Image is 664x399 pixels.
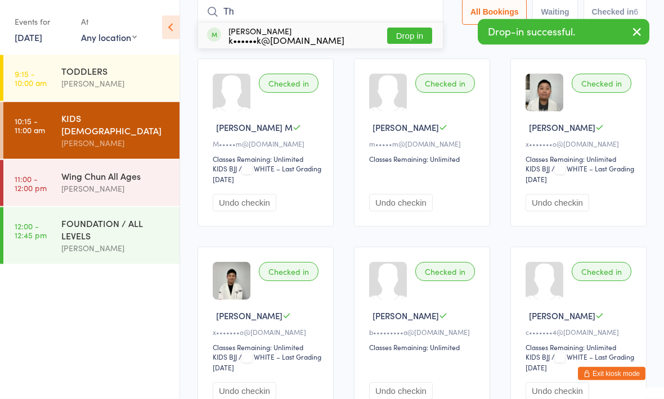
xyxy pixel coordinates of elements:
[216,310,282,322] span: [PERSON_NAME]
[61,170,170,182] div: Wing Chun All Ages
[213,352,237,362] div: KIDS BJJ
[15,12,70,31] div: Events for
[3,207,180,264] a: 12:00 -12:45 pmFOUNDATION / ALL LEVELS[PERSON_NAME]
[61,137,170,149] div: [PERSON_NAME]
[61,65,170,77] div: TODDLERS
[213,164,237,174] div: KIDS BJJ
[61,112,170,137] div: KIDS [DEMOGRAPHIC_DATA]
[213,155,322,164] div: Classes Remaining: Unlimited
[61,217,170,242] div: FOUNDATION / ALL LEVELS
[634,8,638,17] div: 6
[259,74,318,93] div: Checked in
[228,27,344,45] div: [PERSON_NAME]
[526,194,589,212] button: Undo checkin
[259,262,318,282] div: Checked in
[3,102,180,159] a: 10:15 -11:00 amKIDS [DEMOGRAPHIC_DATA][PERSON_NAME]
[526,328,635,337] div: c•••••••4@[DOMAIN_NAME]
[3,160,180,206] a: 11:00 -12:00 pmWing Chun All Ages[PERSON_NAME]
[3,55,180,101] a: 9:15 -10:00 amTODDLERS[PERSON_NAME]
[15,116,45,134] time: 10:15 - 11:00 am
[369,328,478,337] div: b•••••••••a@[DOMAIN_NAME]
[81,12,137,31] div: At
[526,155,635,164] div: Classes Remaining: Unlimited
[213,352,321,373] span: / WHITE – Last Grading [DATE]
[213,328,322,337] div: x•••••••o@[DOMAIN_NAME]
[526,352,634,373] span: / WHITE – Last Grading [DATE]
[213,262,250,300] img: image1755250245.png
[213,139,322,149] div: M•••••m@[DOMAIN_NAME]
[373,122,439,134] span: [PERSON_NAME]
[572,262,631,282] div: Checked in
[415,74,475,93] div: Checked in
[15,69,47,87] time: 9:15 - 10:00 am
[526,74,563,112] img: image1755250203.png
[213,194,276,212] button: Undo checkin
[373,310,439,322] span: [PERSON_NAME]
[529,310,595,322] span: [PERSON_NAME]
[15,31,42,43] a: [DATE]
[526,164,634,184] span: / WHITE – Last Grading [DATE]
[526,352,550,362] div: KIDS BJJ
[15,174,47,192] time: 11:00 - 12:00 pm
[526,343,635,352] div: Classes Remaining: Unlimited
[15,221,47,239] time: 12:00 - 12:45 pm
[213,164,321,184] span: / WHITE – Last Grading [DATE]
[369,343,478,352] div: Classes Remaining: Unlimited
[369,139,478,149] div: m•••••m@[DOMAIN_NAME]
[369,194,433,212] button: Undo checkin
[478,19,649,45] div: Drop-in successful.
[228,36,344,45] div: k••••••k@[DOMAIN_NAME]
[572,74,631,93] div: Checked in
[61,182,170,195] div: [PERSON_NAME]
[216,122,293,134] span: [PERSON_NAME] M
[526,164,550,174] div: KIDS BJJ
[387,28,432,44] button: Drop in
[526,139,635,149] div: x•••••••o@[DOMAIN_NAME]
[61,77,170,90] div: [PERSON_NAME]
[81,31,137,43] div: Any location
[213,343,322,352] div: Classes Remaining: Unlimited
[529,122,595,134] span: [PERSON_NAME]
[578,367,645,380] button: Exit kiosk mode
[61,242,170,255] div: [PERSON_NAME]
[415,262,475,282] div: Checked in
[369,155,478,164] div: Classes Remaining: Unlimited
